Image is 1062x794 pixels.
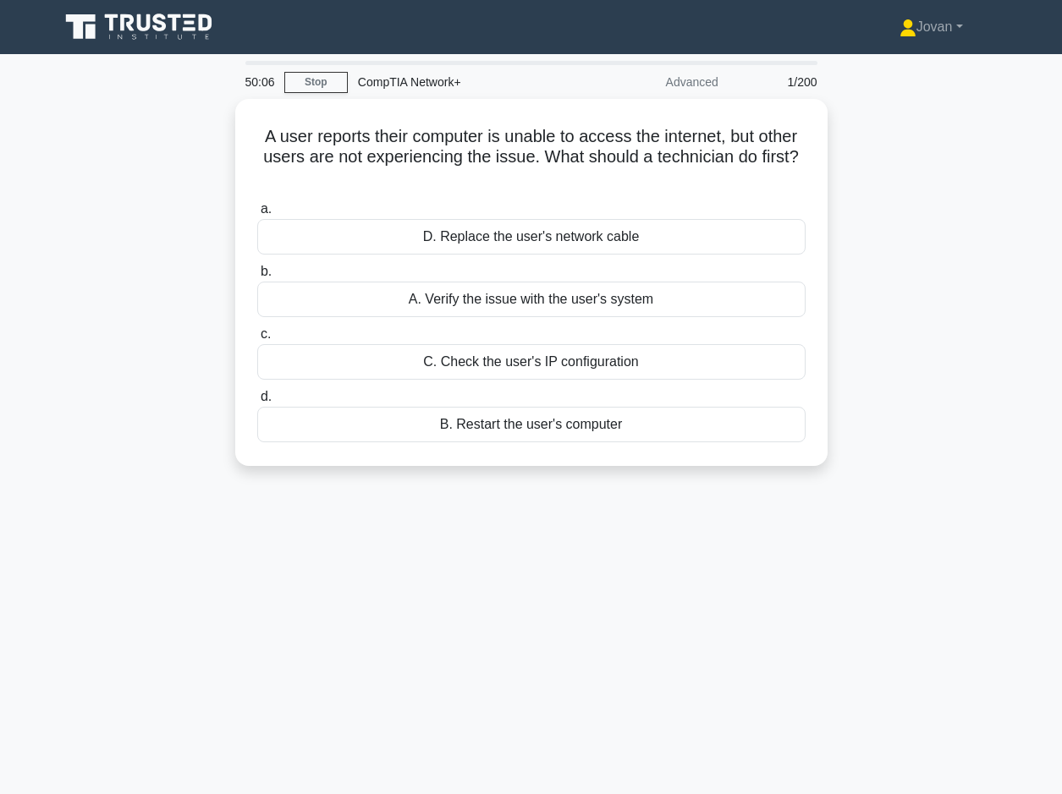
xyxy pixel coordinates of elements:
div: D. Replace the user's network cable [257,219,806,255]
span: c. [261,326,271,341]
span: a. [261,201,272,216]
h5: A user reports their computer is unable to access the internet, but other users are not experienc... [256,126,807,189]
div: 1/200 [729,65,828,99]
div: Advanced [581,65,729,99]
div: 50:06 [235,65,284,99]
div: B. Restart the user's computer [257,407,806,442]
a: Jovan [859,10,1004,44]
div: A. Verify the issue with the user's system [257,282,806,317]
span: d. [261,389,272,403]
span: b. [261,264,272,278]
div: CompTIA Network+ [348,65,581,99]
div: C. Check the user's IP configuration [257,344,806,380]
a: Stop [284,72,348,93]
